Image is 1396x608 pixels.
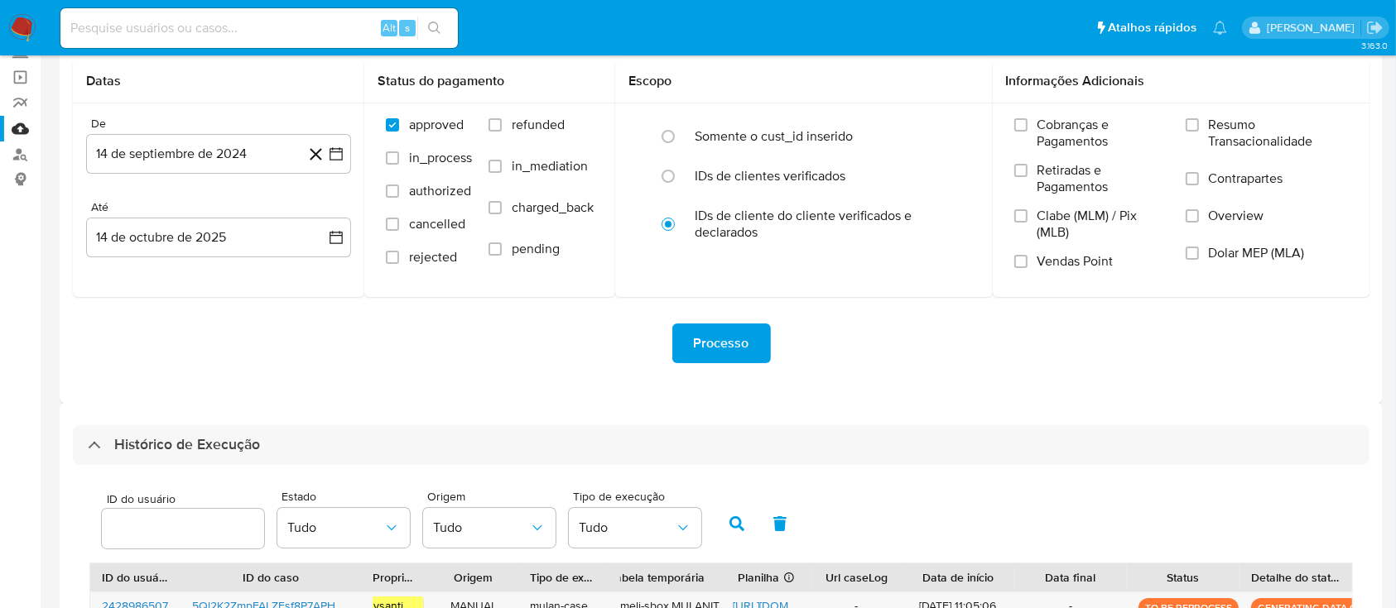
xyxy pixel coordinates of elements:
a: Notificações [1213,21,1227,35]
span: Atalhos rápidos [1108,19,1196,36]
span: 3.163.0 [1361,39,1388,52]
p: vinicius.santiago@mercadolivre.com [1267,20,1360,36]
a: Sair [1366,19,1384,36]
span: Alt [383,20,396,36]
button: search-icon [417,17,451,40]
span: s [405,20,410,36]
input: Pesquise usuários ou casos... [60,17,458,39]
